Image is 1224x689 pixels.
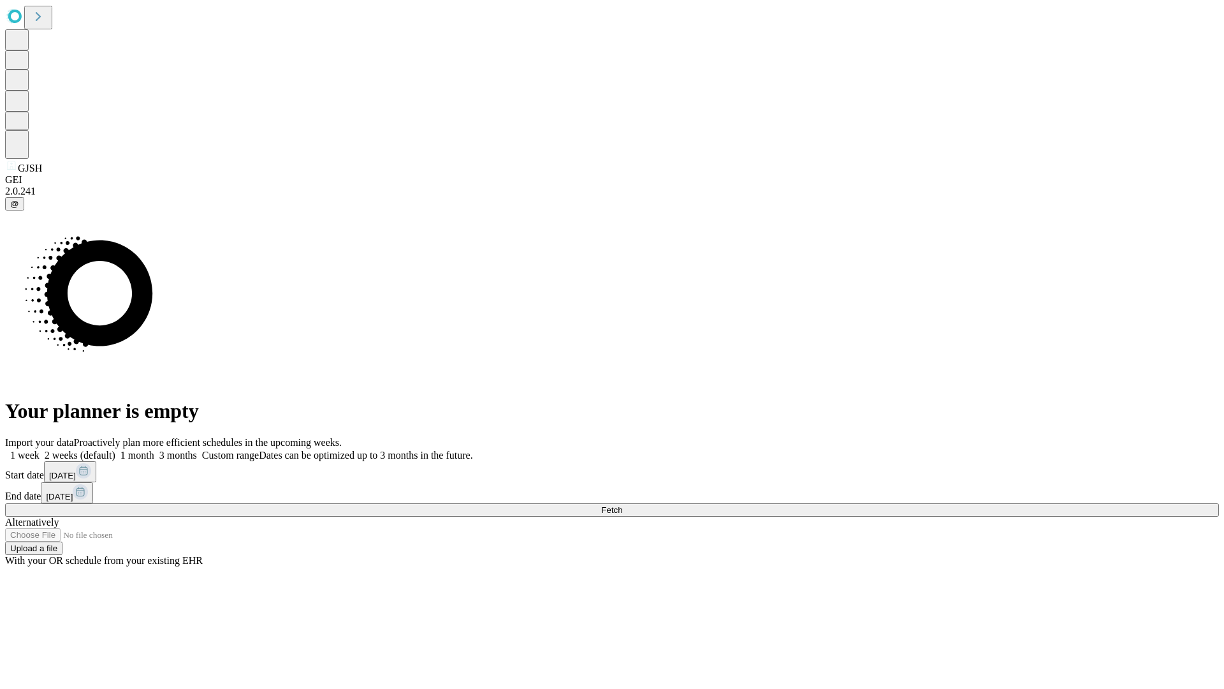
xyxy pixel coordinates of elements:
button: @ [5,197,24,211]
span: Proactively plan more efficient schedules in the upcoming weeks. [74,437,342,448]
span: [DATE] [49,471,76,480]
span: 1 week [10,450,40,461]
button: Upload a file [5,542,62,555]
h1: Your planner is empty [5,399,1219,423]
span: With your OR schedule from your existing EHR [5,555,203,566]
span: Alternatively [5,517,59,528]
span: [DATE] [46,492,73,501]
span: Dates can be optimized up to 3 months in the future. [259,450,472,461]
button: [DATE] [41,482,93,503]
span: @ [10,199,19,209]
div: GEI [5,174,1219,186]
div: End date [5,482,1219,503]
span: 3 months [159,450,197,461]
span: 1 month [120,450,154,461]
div: Start date [5,461,1219,482]
span: Import your data [5,437,74,448]
span: Fetch [601,505,622,515]
button: Fetch [5,503,1219,517]
span: 2 weeks (default) [45,450,115,461]
button: [DATE] [44,461,96,482]
div: 2.0.241 [5,186,1219,197]
span: Custom range [202,450,259,461]
span: GJSH [18,163,42,174]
